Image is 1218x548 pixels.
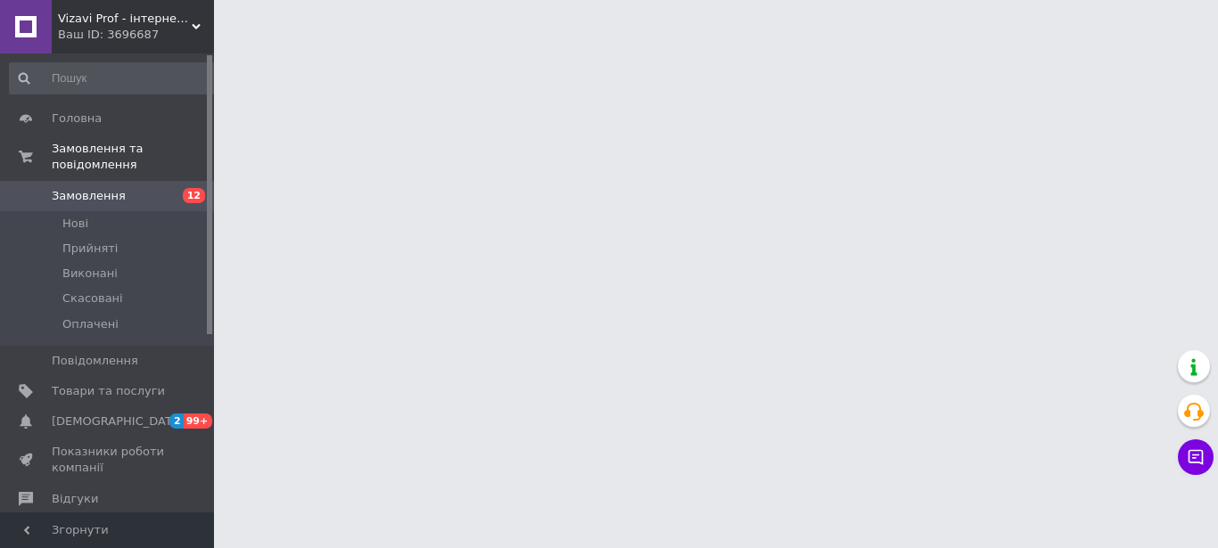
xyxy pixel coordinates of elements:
span: Замовлення та повідомлення [52,141,214,173]
span: Замовлення [52,188,126,204]
span: Нові [62,216,88,232]
span: 2 [169,413,184,429]
button: Чат з покупцем [1178,439,1214,475]
span: Показники роботи компанії [52,444,165,476]
span: Прийняті [62,241,118,257]
span: Товари та послуги [52,383,165,399]
span: Vizavi Prof - інтернет-магазин професійної косметики [58,11,192,27]
span: [DEMOGRAPHIC_DATA] [52,413,184,429]
input: Пошук [9,62,220,94]
span: Скасовані [62,290,123,307]
span: Головна [52,110,102,127]
span: Повідомлення [52,353,138,369]
span: 12 [183,188,205,203]
span: Виконані [62,266,118,282]
span: Відгуки [52,491,98,507]
span: Оплачені [62,316,119,332]
div: Ваш ID: 3696687 [58,27,214,43]
span: 99+ [184,413,213,429]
